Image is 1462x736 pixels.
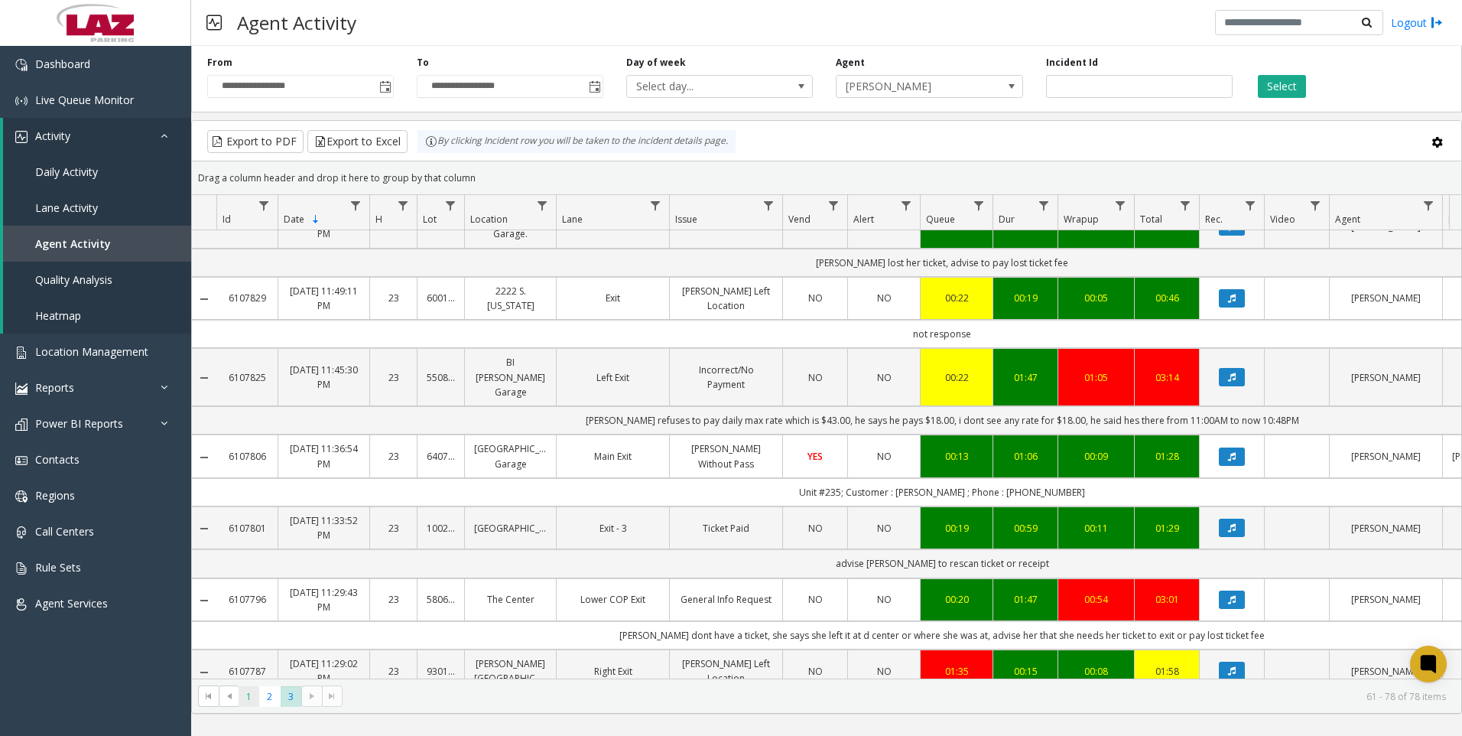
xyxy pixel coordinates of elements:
div: 01:35 [930,664,983,679]
span: Go to the first page [203,690,215,702]
span: Date [284,213,304,226]
a: Id Filter Menu [254,195,275,216]
a: Quality Analysis [3,262,191,298]
a: [DATE] 11:33:52 PM [288,513,360,542]
a: 23 [379,664,408,679]
a: [DATE] 11:29:02 PM [288,656,360,686]
button: Export to Excel [307,130,408,153]
a: 00:08 [1067,664,1125,679]
span: Regions [35,488,75,503]
span: Activity [35,129,70,143]
a: 6107787 [226,664,268,679]
a: 00:13 [930,449,983,464]
span: Agent Services [35,596,108,611]
label: Incident Id [1046,56,1098,70]
a: Collapse Details [192,372,216,384]
a: [PERSON_NAME] [1339,449,1433,464]
img: 'icon' [15,95,28,107]
a: [PERSON_NAME] [1339,370,1433,385]
a: Ticket Paid [679,521,773,536]
span: Quality Analysis [35,272,112,287]
a: 03:01 [1144,592,1190,607]
a: NO [857,592,911,607]
a: 00:05 [1067,291,1125,305]
a: 23 [379,449,408,464]
a: Agent Activity [3,226,191,262]
span: Go to the first page [198,686,219,707]
a: [PERSON_NAME] Left Location [679,656,773,686]
img: 'icon' [15,562,28,575]
a: [PERSON_NAME] [1339,291,1433,305]
a: YES [792,449,838,464]
a: Collapse Details [192,293,216,305]
img: 'icon' [15,347,28,359]
span: Call Centers [35,524,94,539]
img: logout [1431,15,1443,31]
a: Collapse Details [192,451,216,464]
a: 23 [379,291,408,305]
a: Collapse Details [192,594,216,607]
a: 23 [379,521,408,536]
span: Sortable [310,213,322,226]
a: [PERSON_NAME] Without Pass [679,441,773,471]
img: infoIcon.svg [425,135,437,148]
span: Go to the previous page [219,686,239,707]
span: NO [808,220,823,233]
a: Collapse Details [192,666,216,679]
a: 01:05 [1067,370,1125,385]
span: Dashboard [35,57,90,71]
div: 01:06 [1002,449,1048,464]
a: 01:47 [1002,592,1048,607]
span: Contacts [35,452,80,467]
a: Daily Activity [3,154,191,190]
span: Agent [1335,213,1360,226]
a: Video Filter Menu [1305,195,1326,216]
span: YES [807,450,823,463]
span: Location Management [35,344,148,359]
a: 6107801 [226,521,268,536]
a: Incorrect/No Payment [679,363,773,392]
a: Total Filter Menu [1175,195,1196,216]
div: 01:58 [1144,664,1190,679]
a: [DATE] 11:45:30 PM [288,363,360,392]
div: By clicking Incident row you will be taken to the incident details page. [417,130,736,153]
a: [PERSON_NAME] [1339,521,1433,536]
img: 'icon' [15,418,28,431]
a: [PERSON_NAME] [1339,592,1433,607]
span: Lane [562,213,583,226]
img: 'icon' [15,490,28,503]
a: Issue Filter Menu [759,195,779,216]
a: Collapse Details [192,523,216,535]
a: 550802 [427,370,455,385]
span: Location [470,213,508,226]
a: Agent Filter Menu [1418,195,1439,216]
h3: Agent Activity [229,4,364,41]
a: Lane Activity [3,190,191,226]
img: 'icon' [15,131,28,143]
a: General Info Request [679,592,773,607]
a: 00:22 [930,370,983,385]
kendo-pager-info: 61 - 78 of 78 items [352,690,1446,703]
a: Heatmap [3,298,191,334]
span: Wrapup [1064,213,1099,226]
span: Heatmap [35,308,81,323]
a: [PERSON_NAME] [1339,664,1433,679]
label: Day of week [626,56,686,70]
span: NO [808,593,823,606]
a: Alert Filter Menu [896,195,917,216]
span: Daily Activity [35,164,98,179]
a: 00:15 [1002,664,1048,679]
img: 'icon' [15,383,28,395]
a: 00:46 [1144,291,1190,305]
a: 00:20 [930,592,983,607]
a: NO [792,370,838,385]
a: [GEOGRAPHIC_DATA] Garage [474,441,547,471]
a: Exit - 3 [566,521,660,536]
span: Power BI Reports [35,416,123,431]
div: 00:19 [1002,291,1048,305]
span: NO [808,371,823,384]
